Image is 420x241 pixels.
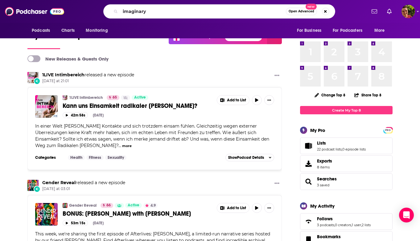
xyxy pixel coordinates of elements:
[63,102,197,110] span: Kann uns Einsamkeit radikaler [PERSON_NAME]?
[113,95,117,101] span: 65
[362,223,371,227] a: 2 lists
[317,140,366,146] a: Lists
[107,95,119,100] a: 65
[27,72,39,83] img: 1LIVE Intimbereich
[61,26,75,35] span: Charts
[297,26,321,35] span: For Business
[317,165,332,169] span: 8 items
[125,203,142,208] a: Active
[118,143,121,148] span: ...
[35,95,58,118] img: Kann uns Einsamkeit radikaler machen?
[264,203,274,213] button: Show More Button
[42,186,125,192] span: [DATE] at 03:01
[286,8,317,15] button: Open AdvancedNew
[106,202,111,209] span: 66
[384,128,392,133] span: PRO
[317,176,337,182] a: Searches
[361,223,362,227] span: ,
[134,95,146,101] span: Active
[385,6,394,17] a: Show notifications dropdown
[42,78,134,84] span: [DATE] at 21:01
[225,154,274,161] button: ShowPodcast Details
[272,72,282,80] button: Show More Button
[264,95,274,105] button: Show More Button
[352,223,361,227] a: 1 user
[86,155,104,160] a: Fitness
[302,159,315,168] span: Exports
[333,26,362,35] span: For Podcasters
[122,143,132,149] button: more
[35,155,63,160] h3: Categories
[293,25,329,36] button: open menu
[27,55,109,62] a: New Releases & Guests Only
[342,147,366,151] a: 0 episode lists
[310,203,335,209] div: My Activity
[27,25,58,36] button: open menu
[63,112,88,118] button: 42m 58s
[93,221,104,225] div: [DATE]
[384,128,392,132] a: PRO
[103,4,335,19] div: Search podcasts, credits, & more...
[35,203,58,226] img: BONUS: Marsha P. Johnson with Raquel Willis
[81,25,116,36] button: open menu
[317,234,353,239] a: Bookmarks
[42,180,76,185] a: Gender Reveal
[5,6,64,17] img: Podchaser - Follow, Share and Rate Podcasts
[302,142,315,150] a: Lists
[217,203,249,213] button: Show More Button
[32,26,50,35] span: Podcasts
[302,177,315,186] a: Searches
[68,30,120,49] a: Popular Feed
[351,223,352,227] span: ,
[93,113,104,117] div: [DATE]
[27,180,39,191] img: Gender Reveal
[42,72,84,78] a: 1LIVE Intimbereich
[227,98,246,103] span: Add to List
[300,137,393,154] span: Lists
[63,203,68,208] a: Gender Reveal
[370,25,393,36] button: open menu
[289,10,314,13] span: Open Advanced
[42,72,134,78] h3: released a new episode
[132,95,148,100] a: Active
[317,158,332,164] span: Exports
[101,203,113,208] a: 66
[34,186,40,192] div: New Episode
[399,208,414,222] div: Open Intercom Messenger
[120,6,286,16] input: Search podcasts, credits, & more...
[300,173,393,190] span: Searches
[63,102,212,110] a: Kann uns Einsamkeit radikaler [PERSON_NAME]?
[143,203,158,208] button: 4.9
[317,216,371,222] a: Follows
[86,26,108,35] span: Monitoring
[69,95,103,100] a: 1LIVE Intimbereich
[311,91,349,99] button: Change Top 8
[63,220,88,226] button: 53m 15s
[369,6,380,17] a: Show notifications dropdown
[329,25,371,36] button: open menu
[57,25,78,36] a: Charts
[63,95,68,100] a: 1LIVE Intimbereich
[272,180,282,188] button: Show More Button
[228,155,264,160] span: Show Podcast Details
[401,5,415,18] button: Show profile menu
[34,78,40,84] div: New Episode
[42,180,125,186] h3: released a new episode
[63,210,212,218] a: BONUS: [PERSON_NAME] with [PERSON_NAME]
[300,106,393,114] a: Create My Top 8
[227,206,246,210] span: Add to List
[317,183,329,187] a: 3 saved
[401,5,415,18] span: Logged in as Marz
[317,147,342,151] a: 22 podcast lists
[63,210,191,218] span: BONUS: [PERSON_NAME] with [PERSON_NAME]
[35,123,269,148] span: In einer Welt [PERSON_NAME] Kontakte und sich trotzdem einsam fühlen. Gleichzeitig wegen externer...
[300,213,393,230] span: Follows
